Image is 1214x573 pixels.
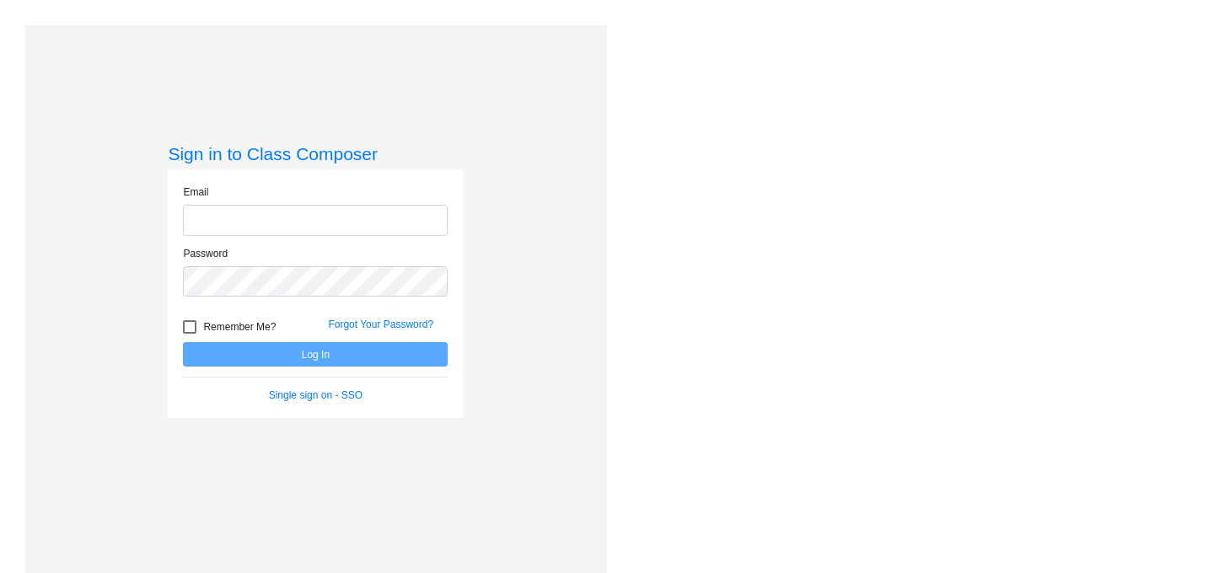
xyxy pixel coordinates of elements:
[328,319,433,330] a: Forgot Your Password?
[203,317,276,337] span: Remember Me?
[183,246,228,261] label: Password
[168,143,463,164] h3: Sign in to Class Composer
[269,389,363,401] a: Single sign on - SSO
[183,342,448,367] button: Log In
[183,185,208,200] label: Email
